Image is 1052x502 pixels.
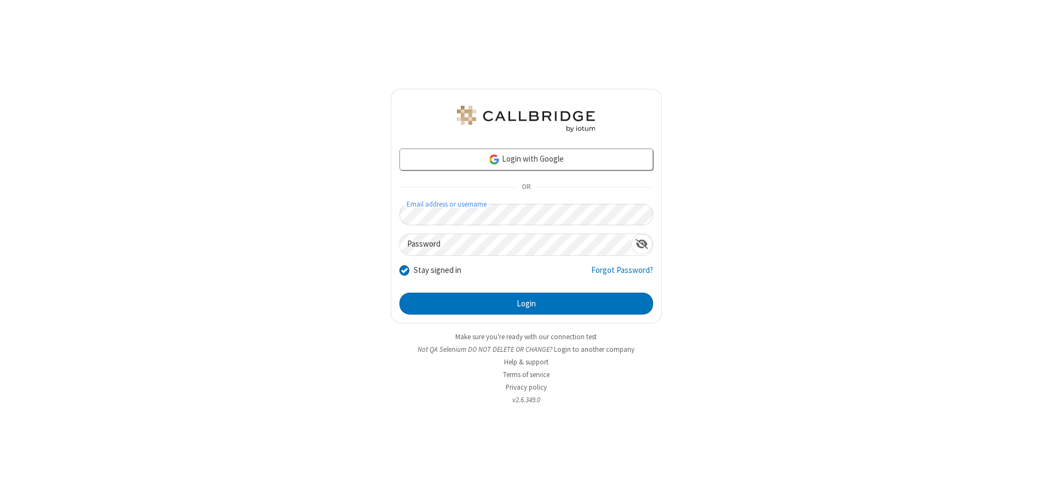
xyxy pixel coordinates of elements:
label: Stay signed in [414,264,461,277]
img: google-icon.png [488,153,500,166]
li: Not QA Selenium DO NOT DELETE OR CHANGE? [391,344,662,355]
a: Forgot Password? [591,264,653,285]
button: Login [399,293,653,315]
input: Password [400,234,631,255]
button: Login to another company [554,344,634,355]
a: Help & support [504,357,548,367]
img: QA Selenium DO NOT DELETE OR CHANGE [455,106,597,132]
a: Privacy policy [506,383,547,392]
a: Terms of service [503,370,550,379]
a: Login with Google [399,149,653,170]
input: Email address or username [399,204,653,225]
a: Make sure you're ready with our connection test [455,332,597,341]
span: OR [517,180,535,195]
li: v2.6.349.0 [391,395,662,405]
div: Show password [631,234,653,254]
